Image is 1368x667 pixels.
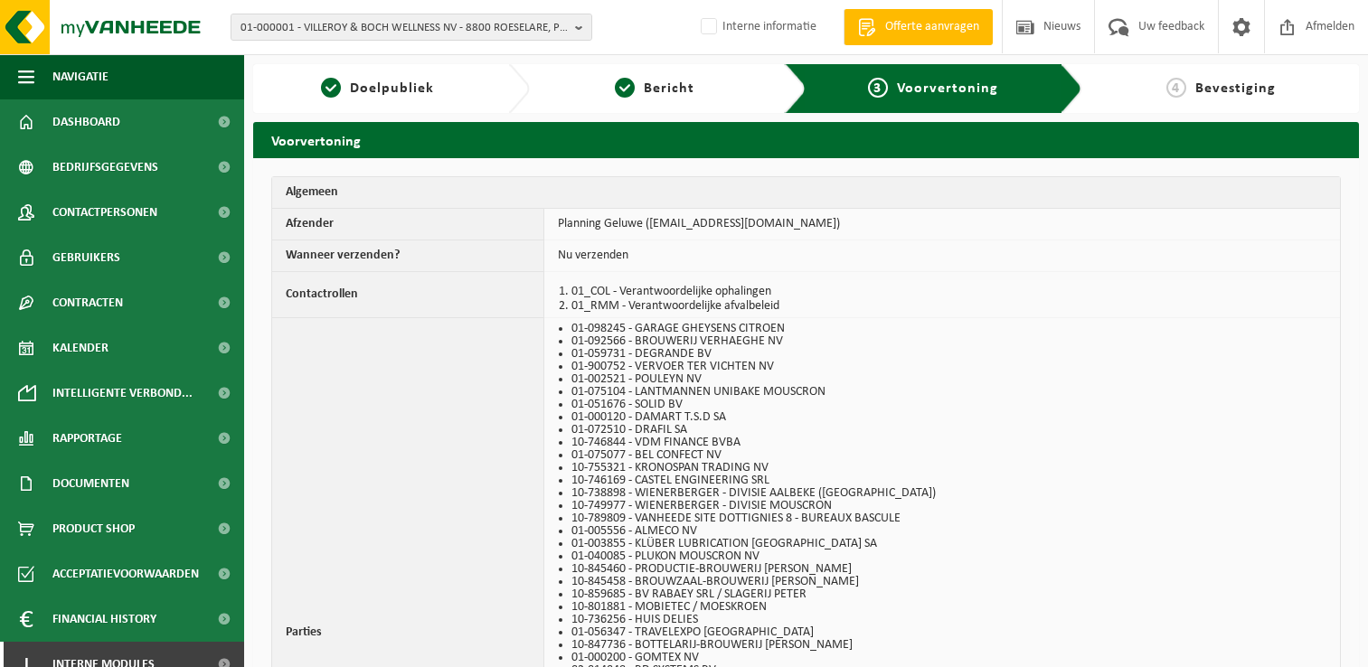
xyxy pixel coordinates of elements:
li: 10-736256 - HUIS DELIES [571,614,1317,626]
span: Product Shop [52,506,135,551]
li: 01_COL - Verantwoordelijke ophalingen [571,286,1317,298]
span: 01-000001 - VILLEROY & BOCH WELLNESS NV - 8800 ROESELARE, POPULIERSTRAAT 1 [241,14,568,42]
span: 1 [321,78,341,98]
span: Financial History [52,597,156,642]
span: Offerte aanvragen [881,18,984,36]
span: Documenten [52,461,129,506]
span: Bedrijfsgegevens [52,145,158,190]
span: 4 [1166,78,1186,98]
span: Dashboard [52,99,120,145]
li: 10-755321 - KRONOSPAN TRADING NV [571,462,1317,474]
li: 10-845458 - BROUWZAAL-BROUWERIJ [PERSON_NAME] [571,576,1317,588]
li: 01-098245 - GARAGE GHEYSENS CITROEN [571,323,1317,335]
span: Contracten [52,280,123,325]
li: 10-738898 - WIENERBERGER - DIVISIE AALBEKE ([GEOGRAPHIC_DATA]) [571,487,1317,500]
span: Voorvertoning [897,81,998,96]
li: 10-746844 - VDM FINANCE BVBA [571,437,1317,449]
span: Doelpubliek [350,81,434,96]
a: Offerte aanvragen [844,9,993,45]
label: Interne informatie [697,14,816,41]
li: 01-000120 - DAMART T.S.D SA [571,411,1317,424]
li: 01-092566 - BROUWERIJ VERHAEGHE NV [571,335,1317,348]
th: Wanneer verzenden? [272,240,544,272]
span: Contactpersonen [52,190,157,235]
li: 01-900752 - VERVOER TER VICHTEN NV [571,361,1317,373]
li: 10-749977 - WIENERBERGER - DIVISIE MOUSCRON [571,500,1317,512]
span: Kalender [52,325,108,371]
li: 01-056347 - TRAVELEXPO [GEOGRAPHIC_DATA] [571,626,1317,639]
li: 01-075104 - LANTMANNEN UNIBAKE MOUSCRON [571,386,1317,399]
li: 10-847736 - BOTTELARIJ-BROUWERIJ [PERSON_NAME] [571,639,1317,652]
li: 01-051676 - SOLID BV [571,399,1317,411]
li: 01-059731 - DEGRANDE BV [571,348,1317,361]
span: Intelligente verbond... [52,371,193,416]
span: Navigatie [52,54,108,99]
li: 10-746169 - CASTEL ENGINEERING SRL [571,474,1317,487]
li: 01-072510 - DRAFIL SA [571,424,1317,437]
span: Gebruikers [52,235,120,280]
li: 10-845460 - PRODUCTIE-BROUWERIJ [PERSON_NAME] [571,563,1317,576]
span: Acceptatievoorwaarden [52,551,199,597]
li: 10-859685 - BV RABAEY SRL / SLAGERIJ PETER [571,588,1317,601]
span: 2 [615,78,635,98]
li: 01-040085 - PLUKON MOUSCRON NV [571,550,1317,563]
span: Rapportage [52,416,122,461]
th: Algemeen [272,177,1340,209]
span: 3 [868,78,888,98]
li: 01-075077 - BEL CONFECT NV [571,449,1317,462]
button: 01-000001 - VILLEROY & BOCH WELLNESS NV - 8800 ROESELARE, POPULIERSTRAAT 1 [231,14,592,41]
td: Nu verzenden [544,240,1340,272]
li: 10-789809 - VANHEEDE SITE DOTTIGNIES 8 - BUREAUX BASCULE [571,512,1317,525]
th: Afzender [272,209,544,240]
h2: Voorvertoning [253,122,1359,157]
li: 10-801881 - MOBIETEC / MOESKROEN [571,601,1317,614]
li: 01-000200 - GOMTEX NV [571,652,1317,664]
li: 01-005556 - ALMECO NV [571,525,1317,538]
li: 01_RMM - Verantwoordelijke afvalbeleid [571,300,1317,313]
li: 01-002521 - POULEYN NV [571,373,1317,386]
li: 01-003855 - KLÜBER LUBRICATION [GEOGRAPHIC_DATA] SA [571,538,1317,550]
th: Contactrollen [272,272,544,318]
span: Bericht [644,81,694,96]
span: Bevestiging [1195,81,1276,96]
td: Planning Geluwe ([EMAIL_ADDRESS][DOMAIN_NAME]) [544,209,1340,240]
